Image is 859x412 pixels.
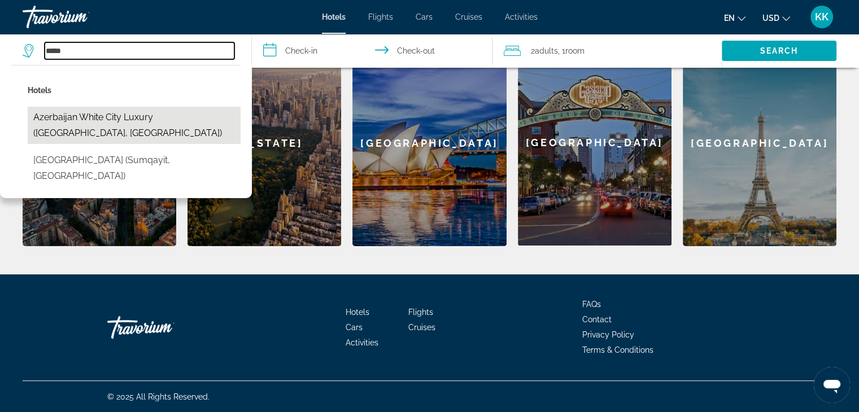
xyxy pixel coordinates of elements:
a: Privacy Policy [582,330,634,339]
a: Activities [505,12,538,21]
a: Go Home [107,310,220,344]
span: Room [565,46,585,55]
button: Change language [724,10,745,26]
a: FAQs [582,300,601,309]
iframe: Кнопка запуска окна обмена сообщениями [814,367,850,403]
div: [US_STATE] [188,40,341,246]
a: Contact [582,315,612,324]
a: Cruises [455,12,482,21]
button: Select check in and out date [252,34,492,68]
span: © 2025 All Rights Reserved. [107,392,210,401]
span: en [724,14,735,23]
button: User Menu [807,5,836,29]
span: , 1 [558,43,585,59]
span: Adults [535,46,558,55]
a: San Diego[GEOGRAPHIC_DATA] [518,40,671,246]
a: Hotels [346,308,369,317]
span: USD [762,14,779,23]
a: Paris[GEOGRAPHIC_DATA] [683,40,836,246]
button: Change currency [762,10,790,26]
a: Sydney[GEOGRAPHIC_DATA] [352,40,506,246]
button: Select hotel: Azerbaijan White City luxury (Baku, AZ) [28,107,241,144]
a: Travorium [23,2,136,32]
a: Cars [346,323,363,332]
div: [GEOGRAPHIC_DATA] [518,40,671,246]
span: Search [760,46,799,55]
a: Flights [408,308,433,317]
span: 2 [531,43,558,59]
button: Travelers: 2 adults, 0 children [492,34,722,68]
input: Search hotel destination [45,42,234,59]
span: KK [815,11,829,23]
a: Cars [416,12,433,21]
p: Hotel options [28,82,241,98]
a: New York[US_STATE] [188,40,341,246]
button: Select hotel: Azerbaycan (Sumqayit, AZ) [28,150,241,187]
a: Flights [368,12,393,21]
a: Cruises [408,323,435,332]
div: [GEOGRAPHIC_DATA] [683,40,836,246]
div: [GEOGRAPHIC_DATA] [352,40,506,246]
button: Search [722,41,836,61]
a: Activities [346,338,378,347]
a: Terms & Conditions [582,345,653,354]
a: Hotels [322,12,346,21]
